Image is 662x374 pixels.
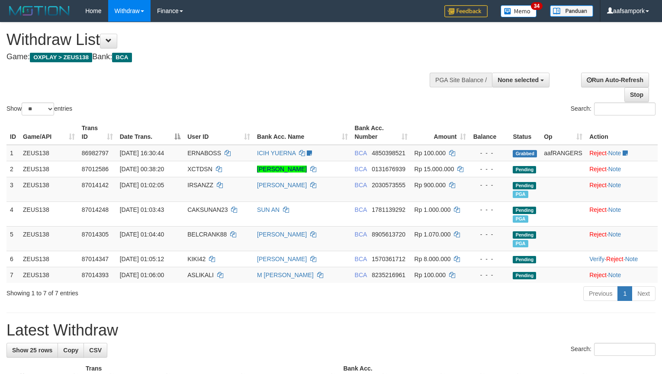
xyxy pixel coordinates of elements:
span: 87014347 [82,256,109,262]
div: Showing 1 to 7 of 7 entries [6,285,270,297]
a: Note [625,256,638,262]
th: Op: activate to sort column ascending [540,120,586,145]
span: BCA [355,182,367,189]
a: Verify [589,256,604,262]
span: [DATE] 00:38:20 [120,166,164,173]
a: Note [608,182,621,189]
a: CSV [84,343,107,358]
select: Showentries [22,102,54,115]
span: Rp 1.000.000 [415,206,451,213]
a: Reject [589,272,607,278]
span: 87014142 [82,182,109,189]
td: · [586,267,658,283]
span: IRSANZZ [187,182,213,189]
span: XCTDSN [187,166,212,173]
th: Balance [469,120,509,145]
span: [DATE] 01:05:12 [120,256,164,262]
span: Rp 8.000.000 [415,256,451,262]
span: [DATE] 01:02:05 [120,182,164,189]
h1: Latest Withdraw [6,322,656,339]
span: 87014305 [82,231,109,238]
span: Marked by aafanarl [513,240,528,247]
div: - - - [473,205,506,214]
span: BCA [355,150,367,157]
td: · [586,145,658,161]
label: Search: [571,102,656,115]
img: Feedback.jpg [444,5,488,17]
a: Reject [589,206,607,213]
span: None selected [498,77,539,83]
a: Copy [58,343,84,358]
span: Show 25 rows [12,347,52,354]
span: Pending [513,272,536,279]
span: Rp 15.000.000 [415,166,454,173]
a: [PERSON_NAME] [257,231,307,238]
div: - - - [473,165,506,173]
span: OXPLAY > ZEUS138 [30,53,92,62]
img: Button%20Memo.svg [501,5,537,17]
th: User ID: activate to sort column ascending [184,120,254,145]
label: Show entries [6,102,72,115]
td: 2 [6,161,19,177]
div: PGA Site Balance / [430,73,492,87]
img: MOTION_logo.png [6,4,72,17]
div: - - - [473,149,506,157]
td: ZEUS138 [19,267,78,283]
td: 5 [6,226,19,251]
span: 87014393 [82,272,109,278]
span: Pending [513,256,536,263]
td: 3 [6,177,19,201]
span: Copy 1781139292 to clipboard [372,206,405,213]
th: Trans ID: activate to sort column ascending [78,120,116,145]
a: Reject [589,166,607,173]
button: None selected [492,73,550,87]
span: 34 [531,2,543,10]
a: Note [608,272,621,278]
th: Game/API: activate to sort column ascending [19,120,78,145]
th: Bank Acc. Number: activate to sort column ascending [351,120,411,145]
span: Rp 100.000 [415,272,446,278]
th: Bank Acc. Name: activate to sort column ascending [254,120,351,145]
a: Note [608,166,621,173]
th: ID [6,120,19,145]
td: · · [586,251,658,267]
span: Copy 1570361712 to clipboard [372,256,405,262]
span: Pending [513,231,536,239]
span: Rp 100.000 [415,150,446,157]
input: Search: [594,343,656,356]
div: - - - [473,271,506,279]
span: Marked by aafanarl [513,191,528,198]
span: ASLIKALI [187,272,214,278]
a: Reject [589,231,607,238]
span: CAKSUNAN23 [187,206,228,213]
td: · [586,177,658,201]
span: [DATE] 01:06:00 [120,272,164,278]
span: BCA [355,272,367,278]
a: Reject [589,182,607,189]
span: Rp 900.000 [415,182,446,189]
span: Grabbed [513,150,537,157]
a: Reject [606,256,623,262]
div: - - - [473,181,506,189]
a: Note [608,206,621,213]
span: BCA [355,231,367,238]
span: Copy 4850398521 to clipboard [372,150,405,157]
th: Amount: activate to sort column ascending [411,120,470,145]
span: BCA [355,256,367,262]
span: [DATE] 01:03:43 [120,206,164,213]
a: Note [608,231,621,238]
span: Copy 8905613720 to clipboard [372,231,405,238]
a: ICIH YUERNA [257,150,296,157]
td: · [586,161,658,177]
span: BELCRANK88 [187,231,227,238]
span: Copy 2030573555 to clipboard [372,182,405,189]
span: Copy 8235216961 to clipboard [372,272,405,278]
td: 6 [6,251,19,267]
img: panduan.png [550,5,593,17]
a: [PERSON_NAME] [257,182,307,189]
td: 1 [6,145,19,161]
span: ERNABOSS [187,150,221,157]
a: M [PERSON_NAME] [257,272,314,278]
a: Next [632,286,656,301]
a: SUN AN [257,206,280,213]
